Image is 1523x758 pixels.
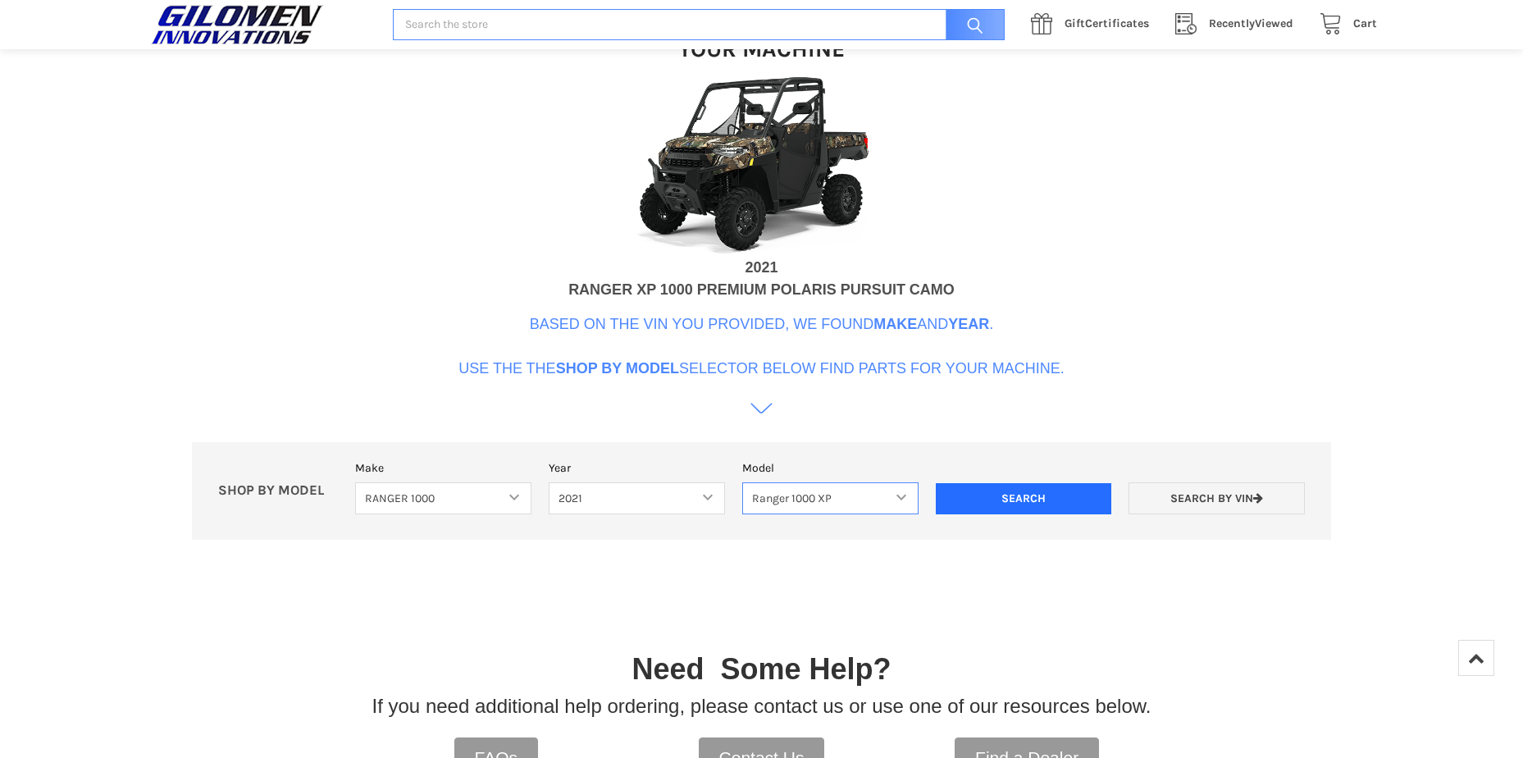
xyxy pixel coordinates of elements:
label: Make [355,459,531,477]
img: VIN Image [598,72,926,257]
input: Search the store [393,9,1005,41]
label: Year [549,459,725,477]
input: Search [937,9,1005,41]
span: Viewed [1209,16,1293,30]
span: Cart [1353,16,1377,30]
p: If you need additional help ordering, please contact us or use one of our resources below. [372,692,1151,721]
p: Need Some Help? [632,647,891,692]
label: Model [742,459,919,477]
p: SHOP BY MODEL [209,482,347,500]
a: GILOMEN INNOVATIONS [147,4,376,45]
b: Year [948,316,989,332]
p: Based on the VIN you provided, we found and . Use the the selector below find parts for your mach... [458,313,1065,380]
img: GILOMEN INNOVATIONS [147,4,327,45]
a: GiftCertificates [1022,14,1166,34]
a: Cart [1311,14,1377,34]
b: Make [873,316,917,332]
a: Search by VIN [1129,482,1305,514]
div: RANGER XP 1000 PREMIUM POLARIS PURSUIT CAMO [568,279,955,301]
div: 2021 [745,257,777,279]
input: Search [936,483,1112,514]
b: Shop By Model [556,360,679,377]
span: Certificates [1065,16,1149,30]
a: Top of Page [1458,640,1494,676]
span: Gift [1065,16,1085,30]
span: Recently [1209,16,1255,30]
a: RecentlyViewed [1166,14,1311,34]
